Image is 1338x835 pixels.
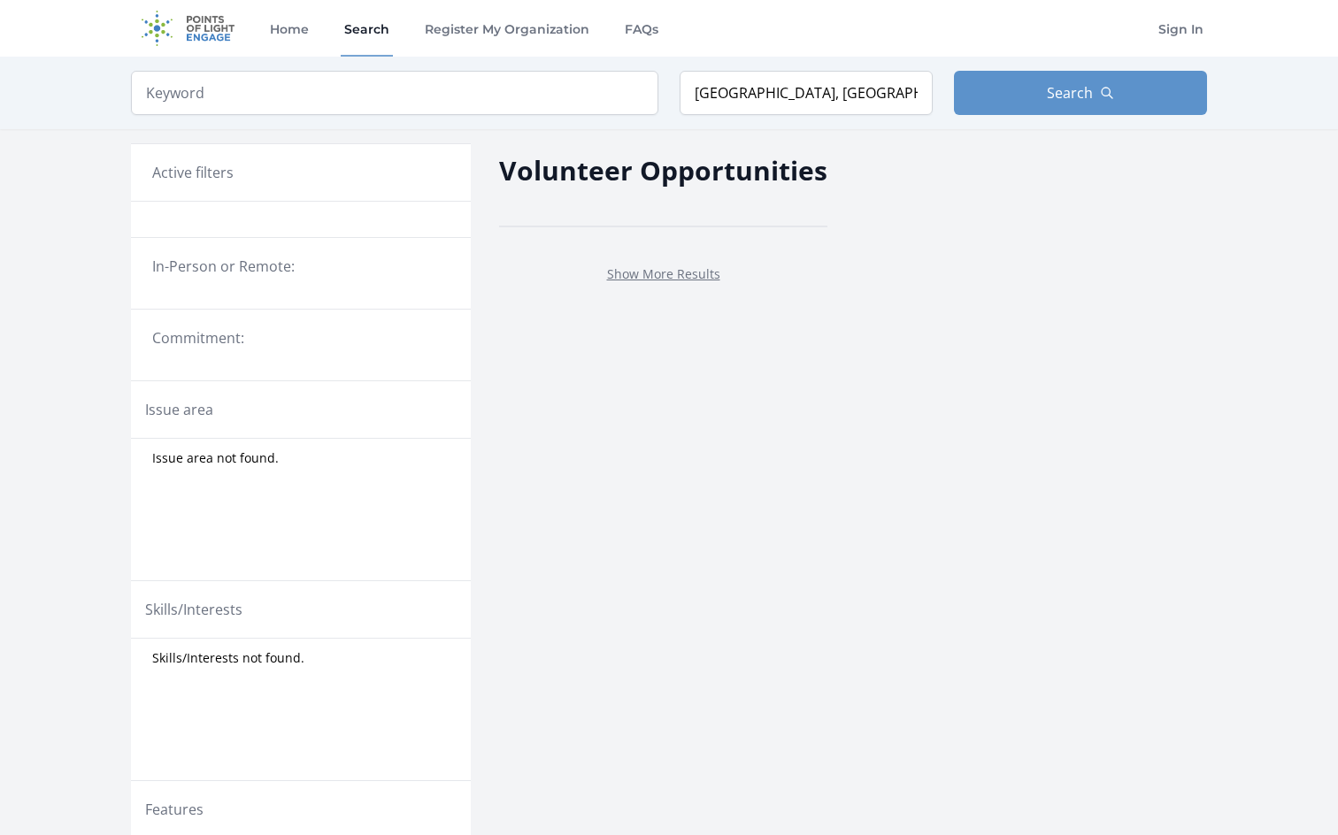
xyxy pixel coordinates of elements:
[152,649,304,667] span: Skills/Interests not found.
[1047,82,1093,103] span: Search
[954,71,1207,115] button: Search
[131,71,658,115] input: Keyword
[145,599,242,620] legend: Skills/Interests
[152,256,450,277] legend: In-Person or Remote:
[152,449,279,467] span: Issue area not found.
[152,162,234,183] h3: Active filters
[145,399,213,420] legend: Issue area
[680,71,933,115] input: Location
[145,799,204,820] legend: Features
[152,327,450,349] legend: Commitment:
[607,265,720,282] a: Show More Results
[499,150,827,190] h2: Volunteer Opportunities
